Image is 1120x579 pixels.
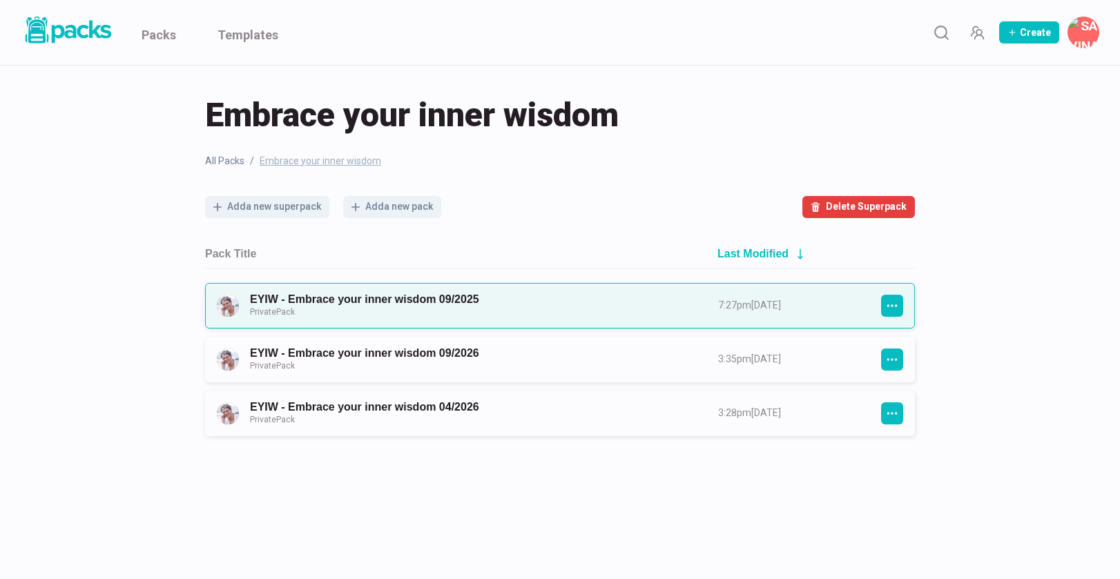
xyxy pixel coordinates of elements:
button: Adda new pack [343,196,441,218]
h2: Last Modified [717,247,789,260]
button: Adda new superpack [205,196,329,218]
button: Manage Team Invites [963,19,991,46]
a: All Packs [205,154,244,168]
span: Embrace your inner wisdom [260,154,381,168]
h2: Pack Title [205,247,256,260]
img: Packs logo [21,14,114,46]
span: / [250,154,254,168]
span: Embrace your inner wisdom [205,93,619,137]
button: Create Pack [999,21,1059,43]
button: Savina Tilmann [1068,17,1099,48]
a: Packs logo [21,14,114,51]
button: Search [927,19,955,46]
button: Delete Superpack [802,196,915,218]
nav: breadcrumb [205,154,915,168]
